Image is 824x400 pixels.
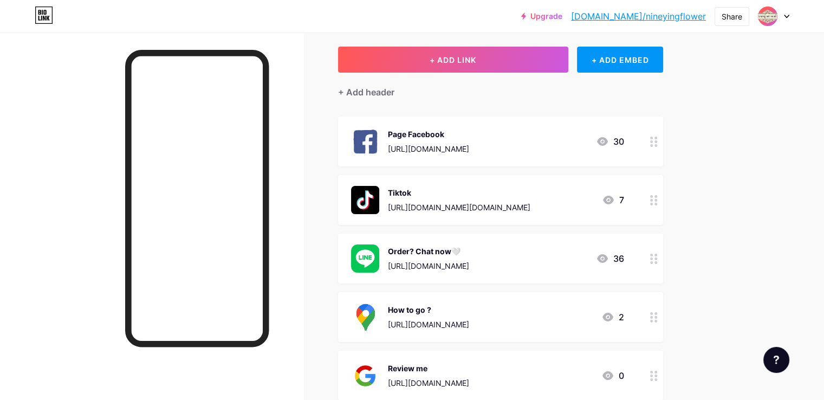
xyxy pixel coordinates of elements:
div: [URL][DOMAIN_NAME][DOMAIN_NAME] [388,202,530,213]
img: Pisith pleewitsara [757,6,778,27]
div: Tiktok [388,187,530,198]
div: Order? Chat now🤍 [388,246,469,257]
div: Share [722,11,742,22]
div: [URL][DOMAIN_NAME] [388,260,469,272]
img: Review me [351,362,379,390]
img: Order? Chat now🤍 [351,244,379,273]
div: 30 [596,135,624,148]
img: How to go ? [351,303,379,331]
div: [URL][DOMAIN_NAME] [388,319,469,330]
img: Tiktok [351,186,379,214]
div: How to go ? [388,304,469,315]
a: Upgrade [521,12,562,21]
div: 0 [601,369,624,382]
div: 36 [596,252,624,265]
div: [URL][DOMAIN_NAME] [388,143,469,154]
span: + ADD LINK [430,55,476,64]
img: Page Facebook [351,127,379,156]
div: + Add header [338,86,394,99]
div: 2 [601,311,624,324]
div: Review me [388,363,469,374]
div: 7 [602,193,624,207]
div: Page Facebook [388,128,469,140]
div: + ADD EMBED [577,47,663,73]
button: + ADD LINK [338,47,568,73]
a: [DOMAIN_NAME]/nineyingflower [571,10,706,23]
div: [URL][DOMAIN_NAME] [388,377,469,389]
